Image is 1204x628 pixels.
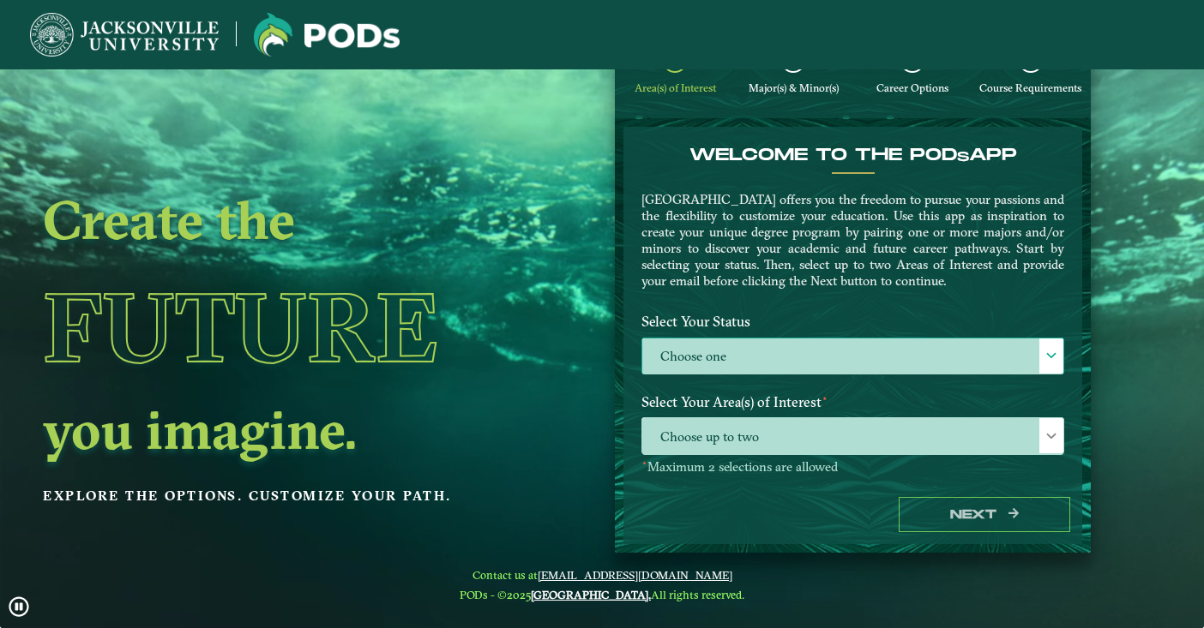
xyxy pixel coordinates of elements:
sub: s [957,149,969,165]
span: Course Requirements [979,81,1081,94]
label: Select Your Status [629,306,1077,338]
a: [EMAIL_ADDRESS][DOMAIN_NAME] [538,568,732,582]
span: Area(s) of Interest [635,81,716,94]
span: Career Options [876,81,948,94]
label: Choose one [642,338,1063,375]
h4: Welcome to the POD app [641,145,1064,165]
sup: ⋆ [822,392,828,404]
span: Choose up to two [642,418,1063,455]
sup: ⋆ [641,457,647,469]
span: PODs - ©2025 All rights reserved. [460,588,744,601]
a: [GEOGRAPHIC_DATA]. [531,588,651,601]
button: Next [899,497,1070,532]
h2: Create the [43,195,499,243]
img: Jacksonville University logo [254,13,400,57]
h2: you imagine. [43,405,499,453]
label: Select Your Area(s) of Interest [629,386,1077,418]
p: Explore the options. Customize your path. [43,483,499,509]
p: Maximum 2 selections are allowed [641,459,1064,475]
span: Contact us at [460,568,744,582]
span: Major(s) & Minor(s) [749,81,839,94]
p: [GEOGRAPHIC_DATA] offers you the freedom to pursue your passions and the flexibility to customize... [641,191,1064,289]
h1: Future [43,249,499,405]
img: Jacksonville University logo [30,13,219,57]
